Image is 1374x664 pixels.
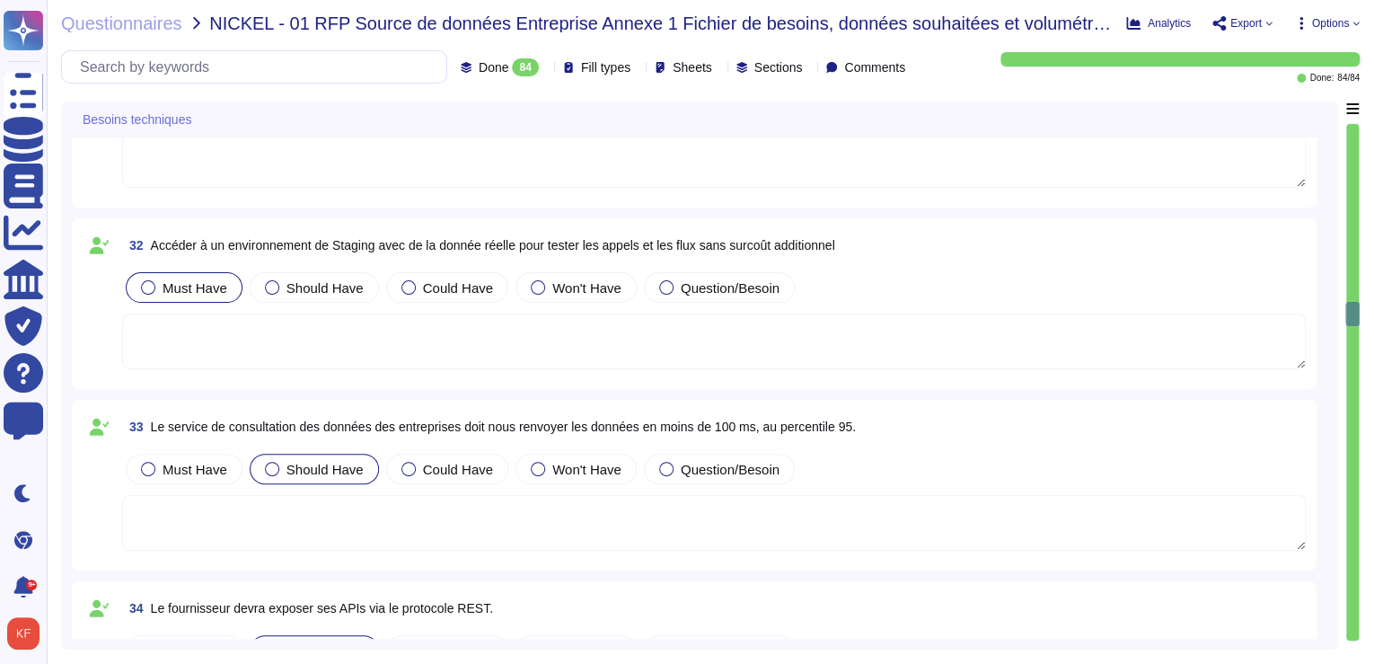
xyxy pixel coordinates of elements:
[71,51,446,83] input: Search by keywords
[151,420,856,434] span: Le service de consultation des données des entreprises doit nous renvoyer les données en moins de...
[581,61,630,74] span: Fill types
[286,280,364,296] span: Should Have
[673,61,712,74] span: Sheets
[681,280,779,296] span: Question/Besoin
[209,14,1112,32] span: NICKEL - 01 RFP Source de données Entreprise Annexe 1 Fichier de besoins, données souhaitées et v...
[1126,16,1191,31] button: Analytics
[122,421,144,433] span: 33
[1337,74,1360,83] span: 84 / 84
[4,614,52,653] button: user
[122,239,144,252] span: 32
[151,601,493,615] span: Le fournisseur devra exposer ses APIs via le protocole REST.
[61,14,182,32] span: Questionnaires
[844,61,905,74] span: Comments
[7,617,40,650] img: user
[552,462,621,477] span: Won't Have
[423,280,493,296] span: Could Have
[122,602,144,615] span: 34
[1309,74,1334,83] span: Done:
[26,580,37,590] div: 9+
[286,462,364,477] span: Should Have
[163,462,227,477] span: Must Have
[1148,18,1191,29] span: Analytics
[151,238,835,252] span: Accéder à un environnement de Staging avec de la donnée réelle pour tester les appels et les flux...
[552,280,621,296] span: Won't Have
[681,462,779,477] span: Question/Besoin
[163,280,227,296] span: Must Have
[83,113,191,126] span: Besoins techniques
[423,462,493,477] span: Could Have
[1230,18,1262,29] span: Export
[1312,18,1349,29] span: Options
[512,58,538,76] div: 84
[754,61,803,74] span: Sections
[479,61,508,74] span: Done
